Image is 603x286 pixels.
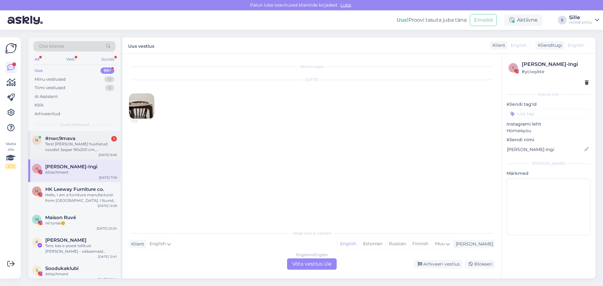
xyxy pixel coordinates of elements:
div: Arhiveeritud [35,111,60,117]
div: [DATE] 7:59 [99,175,117,180]
div: 13 [104,76,114,83]
div: Finnish [409,239,432,249]
p: Kliendi nimi [507,137,590,143]
div: [PERSON_NAME]-Ingi [522,61,589,68]
div: English to English [296,252,328,258]
img: Askly Logo [5,42,17,54]
div: 0 [105,85,114,91]
div: Minu vestlused [35,76,66,83]
div: All [33,55,41,63]
div: Socials [100,55,116,63]
span: 7:59 [131,119,155,124]
div: Klient [129,241,144,247]
div: Web [65,55,76,63]
div: Attachment [45,271,117,277]
span: Luba [339,2,353,8]
div: Estonian [360,239,385,249]
span: Soodukaklubi [45,266,79,271]
div: English [337,239,360,249]
span: Maison Ruvé [45,215,76,220]
p: Kliendi tag'id [507,101,590,108]
div: Võta vestlus üle [287,258,337,270]
span: S [36,268,38,273]
p: Instagrami leht [507,121,590,127]
div: [DATE] 9:06 [99,153,117,157]
span: Uued vestlused [60,122,89,127]
div: Kõik [35,102,44,108]
div: [PERSON_NAME] [507,161,590,166]
span: Muu [435,241,445,246]
div: Klient [490,42,505,49]
div: 99+ [100,67,114,74]
input: Lisa tag [507,109,590,118]
div: Hello, I am a furniture manufacturer from [GEOGRAPHIC_DATA]. I found your website on Google and s... [45,192,117,203]
div: [DATE] 12:58 [98,203,117,208]
div: 1 [111,136,117,142]
div: Attachment [45,170,117,175]
img: attachment [129,94,154,119]
p: Home4you [507,127,590,134]
button: Emailid [470,14,497,26]
div: Vestlus algas [129,64,495,69]
span: A [35,166,38,171]
label: Uus vestlus [128,41,154,50]
div: AI Assistent [35,94,58,100]
div: Tere, kas e-poest tellitud [PERSON_NAME] - väiksemaid esemeid, on võimalik tagastada ka [PERSON_N... [45,243,117,254]
span: H [35,189,38,193]
div: HOME4YOU [569,20,592,25]
span: HK Leeway Furniture co. [45,186,104,192]
div: [DATE] 22:20 [97,226,117,231]
div: Tiimi vestlused [35,85,65,91]
div: Proovi tasuta juba täna: [397,16,467,24]
div: Klienditugi [535,42,562,49]
div: Kliendi info [507,92,590,97]
span: M [35,217,39,222]
span: #nwc9mava [45,136,75,141]
div: Aktiivne [504,14,543,26]
div: Arhiveeri vestlus [414,260,462,268]
div: Blokeeri [465,260,495,268]
div: 2 / 3 [5,164,16,169]
span: Annye Rooväli-Ingi [45,164,97,170]
div: nii toree☺️ [45,220,117,226]
div: S [558,16,567,24]
div: Russian [385,239,409,249]
div: [PERSON_NAME] [453,241,493,247]
span: Otsi kliente [39,43,64,50]
input: Lisa nimi [507,146,583,153]
span: K [35,240,38,244]
span: n [35,138,38,143]
p: Märkmed [507,170,590,177]
span: Kristi Tagam [45,237,86,243]
div: Sille [569,15,592,20]
a: SilleHOME4YOU [569,15,599,25]
div: Uus [35,67,43,74]
b: Uus! [397,17,409,23]
div: Vaata siia [5,141,16,169]
div: Tere! [PERSON_NAME] huvitatud voodist Jasper 90x200 cm, [PERSON_NAME], tootekoodiga 28523. Toote ... [45,141,117,153]
span: English [149,240,166,247]
div: Valige keel ja vastake [129,230,495,236]
span: English [568,42,584,49]
div: [DATE] 12:10 [98,277,117,282]
div: # yciwykte [522,68,589,75]
span: English [511,42,527,49]
span: y [512,65,514,70]
div: [DATE] [129,77,495,83]
div: [DATE] 12:41 [98,254,117,259]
